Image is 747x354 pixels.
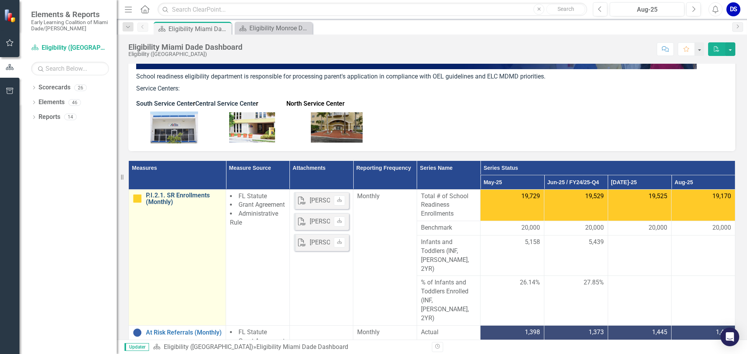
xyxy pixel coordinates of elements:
[311,112,363,143] img: Boq6CwCQOex5DFfkyUdXyzkUcjnkc9mUcjlBMZCPofMXD14nsp9CIgCim28n4KHYChY1OvwfF7PZ1LPzGdVoHBJy2S7zjA1T7...
[256,100,345,107] strong: r North Service Center
[128,43,242,51] div: Eligibility Miami Dade Dashboard
[589,238,604,247] span: 5,439
[712,192,731,201] span: 19,170
[584,278,604,287] span: 27.85%
[128,51,242,57] div: Eligibility ([GEOGRAPHIC_DATA])
[31,10,109,19] span: Elements & Reports
[256,343,348,351] div: Eligibility Miami Dade Dashboard
[238,201,285,208] span: Grant Agreement
[136,85,180,92] span: Service Centers:
[237,23,310,33] a: Eligibility Monroe Dashboard
[546,4,585,15] button: Search
[421,238,477,273] span: Infants and Toddlers (INF, [PERSON_NAME], 2YR)
[712,223,731,232] span: 20,000
[649,192,667,201] span: 19,525
[64,114,77,120] div: 14
[544,235,608,276] td: Double-Click to Edit
[480,235,544,276] td: Double-Click to Edit
[520,278,540,287] span: 26.14%
[39,83,70,92] a: Scorecards
[585,192,604,201] span: 19,529
[168,24,230,34] div: Eligibility Miami Dade Dashboard
[558,6,574,12] span: Search
[721,328,739,346] div: Open Intercom Messenger
[129,189,226,325] td: Double-Click to Edit Right Click for Context Menu
[480,221,544,235] td: Double-Click to Edit
[133,194,142,203] img: Caution
[726,2,740,16] button: DS
[238,337,285,345] span: Grant Agreement
[289,189,353,325] td: Double-Click to Edit
[133,328,142,337] img: No Information
[672,235,735,276] td: Double-Click to Edit
[4,9,18,23] img: ClearPoint Strategy
[357,192,413,201] div: Monthly
[238,192,267,200] span: FL Statute
[521,223,540,232] span: 20,000
[193,100,195,107] span: r
[585,223,604,232] span: 20,000
[230,210,278,226] span: Administrative Rule
[525,328,540,337] span: 1,398
[31,44,109,52] a: Eligibility ([GEOGRAPHIC_DATA])
[480,189,544,221] td: Double-Click to Edit
[421,328,477,337] span: Actual
[612,5,682,14] div: Aug-25
[649,223,667,232] span: 20,000
[31,62,109,75] input: Search Below...
[229,112,275,143] img: EUEX+d9o5Y0paotYbwAAAABJRU5ErkJggg==
[39,98,65,107] a: Elements
[421,192,477,219] span: Total # of School Readiness Enrollments
[357,328,413,337] div: Monthly
[544,221,608,235] td: Double-Click to Edit
[136,100,256,107] strong: South Service Cente Central Service Cente
[608,221,672,235] td: Double-Click to Edit
[124,343,149,351] span: Updater
[136,73,545,80] span: School readiness eligibility department is responsible for processing parent's application in com...
[610,2,684,16] button: Aug-25
[521,192,540,201] span: 19,729
[153,343,426,352] div: »
[164,343,253,351] a: Eligibility ([GEOGRAPHIC_DATA])
[74,84,87,91] div: 26
[310,196,407,205] div: [PERSON_NAME] ELC-[DATE] Recap
[421,278,477,323] span: % of Infants and Toddlers Enrolled (INF, [PERSON_NAME], 2YR)
[249,23,310,33] div: Eligibility Monroe Dashboard
[68,99,81,106] div: 46
[544,189,608,221] td: Double-Click to Edit
[716,328,731,337] span: 1,432
[238,328,267,336] span: FL Statute
[672,189,735,221] td: Double-Click to Edit
[608,189,672,221] td: Double-Click to Edit
[158,3,587,16] input: Search ClearPoint...
[525,238,540,247] span: 5,158
[652,328,667,337] span: 1,445
[672,221,735,235] td: Double-Click to Edit
[421,223,477,232] span: Benchmark
[146,329,222,336] a: At Risk Referrals (Monthly)
[310,217,419,226] div: [PERSON_NAME] ELC- [DATE] Recap.pdf
[31,19,109,32] small: Early Learning Coalition of Miami Dade/[PERSON_NAME]
[608,235,672,276] td: Double-Click to Edit
[39,113,60,122] a: Reports
[589,328,604,337] span: 1,373
[146,192,222,206] a: P.I.2.1. SR Enrollments (Monthly)
[150,112,198,143] img: 9ff+H86+knWt+9b3gAAAABJRU5ErkJggg==
[310,238,419,247] div: [PERSON_NAME] ELC- [DATE] Recap.pdf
